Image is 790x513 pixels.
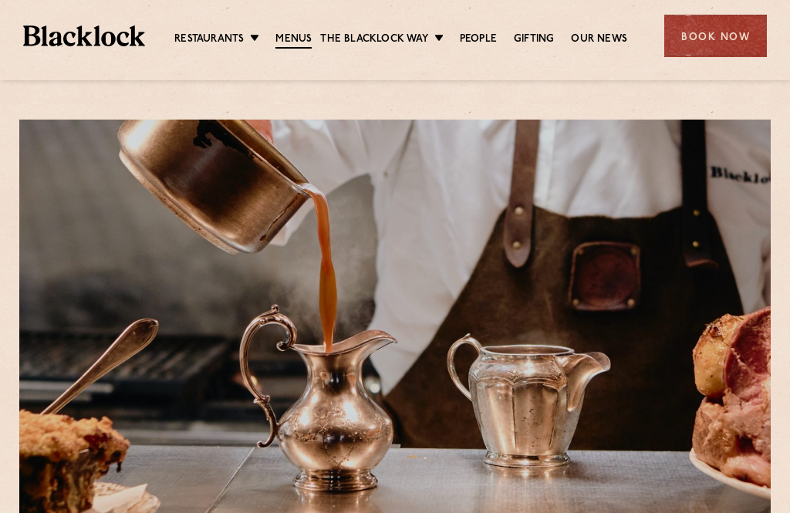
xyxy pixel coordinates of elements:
img: BL_Textured_Logo-footer-cropped.svg [23,25,145,46]
a: Restaurants [174,32,244,47]
div: Book Now [664,15,767,57]
a: The Blacklock Way [320,32,427,47]
a: Gifting [514,32,554,47]
a: People [460,32,497,47]
a: Menus [275,32,312,49]
a: Our News [571,32,627,47]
